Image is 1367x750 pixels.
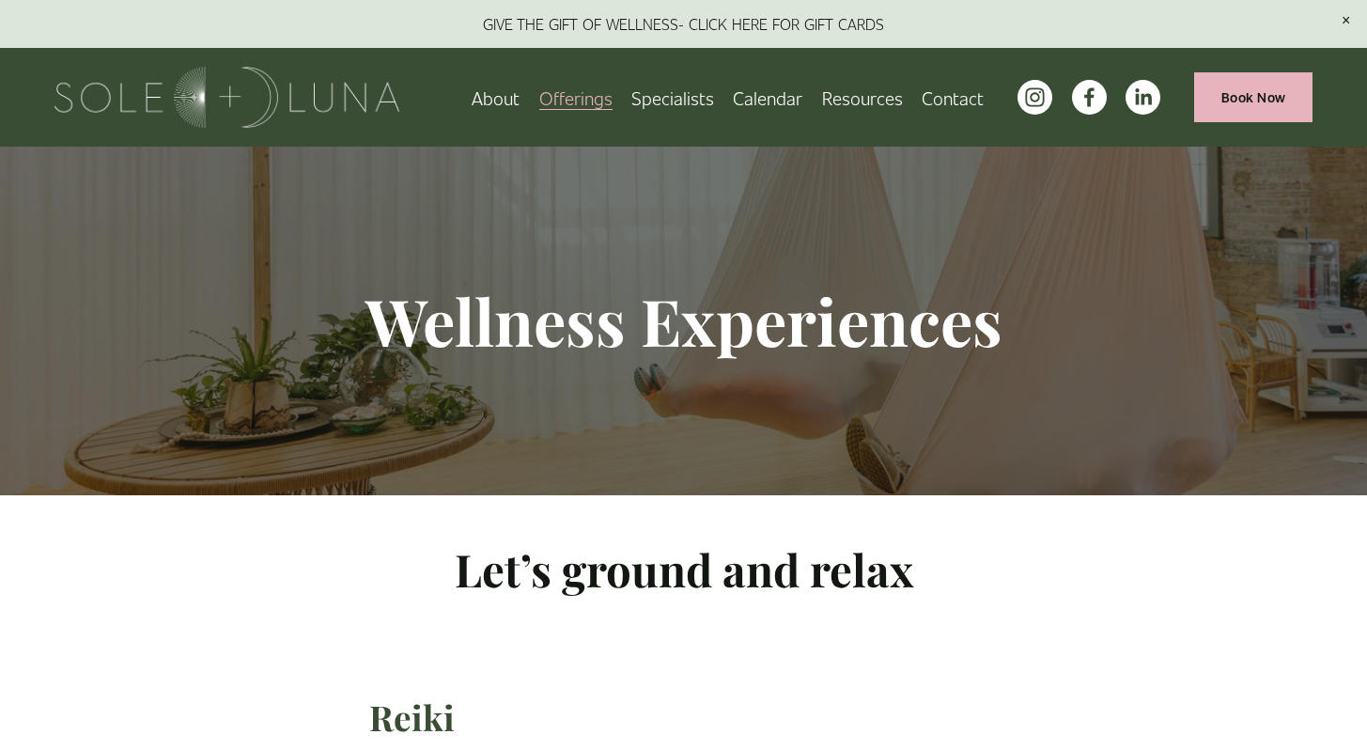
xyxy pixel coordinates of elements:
span: Offerings [539,83,613,112]
a: Contact [922,81,984,114]
a: facebook-unauth [1072,80,1107,115]
a: LinkedIn [1126,80,1160,115]
img: Sole + Luna [54,67,399,128]
h2: Let’s ground and relax [369,540,998,599]
a: Book Now [1194,72,1312,122]
h1: Wellness Experiences [212,281,1156,360]
a: folder dropdown [822,81,903,114]
a: folder dropdown [539,81,613,114]
h3: Reiki [369,694,998,740]
a: Calendar [733,81,802,114]
a: instagram-unauth [1017,80,1052,115]
a: Specialists [631,81,714,114]
a: About [472,81,520,114]
span: Resources [822,83,903,112]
